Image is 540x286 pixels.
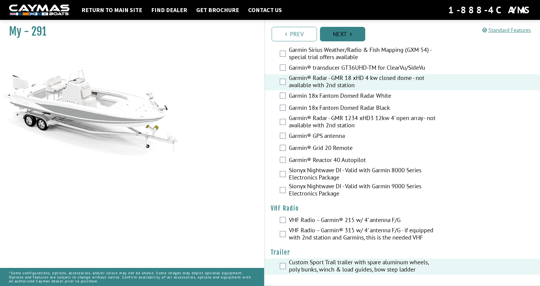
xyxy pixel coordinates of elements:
label: Garmin® GPS antenna [289,132,440,141]
a: Next [320,27,365,41]
label: Garmin® Radar - GMR 1234 xHD3 12kw 4' open array - not available with 2nd station [289,114,440,130]
h4: VHF Radio [271,205,534,212]
label: VHF Radio – Garmin® 315 w/ 4’ antenna F/G - if equipped with 2nd station and Garmins, this is the... [289,227,440,243]
h4: Trailer [271,249,534,256]
label: Sionyx Nightwave DI - Valid with Garmin 9000 Series Electronics Package [289,183,440,199]
label: Garmin Sirius Weather/Radio & Fish Mapping (GXM 54) - special trial offers available [289,46,440,62]
a: Return to main site [78,6,145,14]
label: Garmin 18x Fantom Domed Radar Black [289,104,440,113]
label: Custom Sport Trail trailer with spare aluminum wheels, poly bunks, winch & load guides, bow step ... [289,259,440,275]
a: Standard Features [482,27,531,33]
label: Garmin® Reactor 40 Autopilot [289,156,440,165]
label: VHF Radio – Garmin® 215 w/ 4’ antenna F/G [289,216,440,225]
a: Prev [272,27,317,41]
a: Contact Us [245,6,285,14]
h1: My - 291 [9,25,249,38]
a: Get Brochure [193,6,242,14]
label: Garmin® transducer GT36UHD-TM for ClearVu/SideVu [289,64,440,73]
img: white-logo-c9c8dbefe5ff5ceceb0f0178aa75bf4bb51f6bca0971e226c86eb53dfe498488.png [9,5,69,16]
label: Sionyx Nightwave DI - Valid with Garmin 8000 Series Electronics Package [289,167,440,183]
a: Find Dealer [148,6,190,14]
label: Garmin® Radar - GMR 18 xHD 4 kw closed dome - not available with 2nd station [289,74,440,90]
p: *Some configurations, options, accessories, and/or colors may not be shown. Some images may depic... [9,268,255,286]
label: Garmin® Grid 20 Remote [289,144,440,153]
label: Garmin 18x Fantom Domed Radar White [289,92,440,101]
div: 1-888-4CAYMAS [448,3,531,17]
